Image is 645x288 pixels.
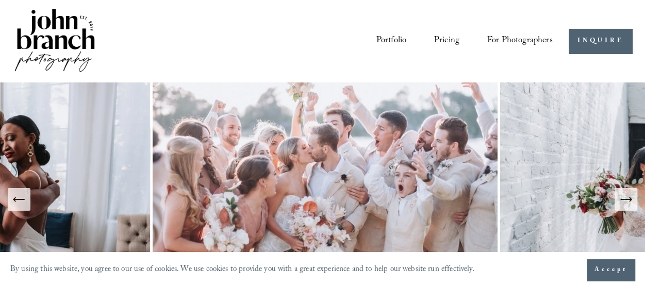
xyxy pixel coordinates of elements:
img: John Branch IV Photography [13,7,96,76]
a: Pricing [434,32,459,50]
p: By using this website, you agree to our use of cookies. We use cookies to provide you with a grea... [10,262,475,278]
button: Previous Slide [8,188,30,211]
button: Accept [587,259,635,281]
a: folder dropdown [487,32,553,50]
a: Portfolio [376,32,406,50]
a: INQUIRE [569,29,632,54]
span: Accept [594,265,627,275]
span: For Photographers [487,32,553,49]
button: Next Slide [615,188,637,211]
